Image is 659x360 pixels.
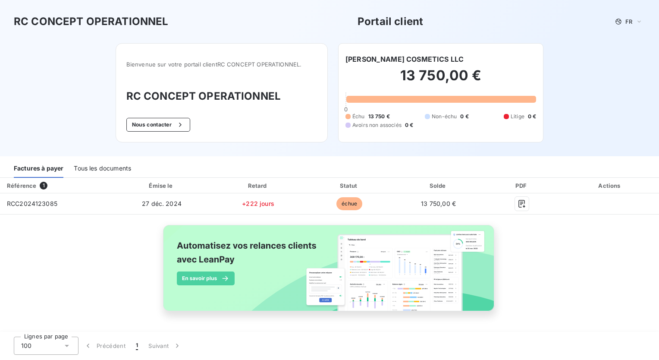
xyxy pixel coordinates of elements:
span: Non-échu [432,113,457,120]
span: 100 [21,341,31,350]
h3: RC CONCEPT OPERATIONNEL [126,88,317,104]
h2: 13 750,00 € [345,67,536,93]
button: Nous contacter [126,118,190,132]
span: +222 jours [242,200,274,207]
span: Avoirs non associés [352,121,402,129]
span: RCC2024123085 [7,200,57,207]
div: Retard [214,181,303,190]
div: Solde [396,181,481,190]
div: Émise le [113,181,210,190]
span: 13 750 € [368,113,390,120]
span: 1 [40,182,47,189]
button: 1 [131,337,143,355]
h6: [PERSON_NAME] COSMETICS LLC [345,54,464,64]
span: Bienvenue sur votre portail client RC CONCEPT OPERATIONNEL . [126,61,317,68]
span: Litige [511,113,524,120]
div: Référence [7,182,36,189]
span: échue [336,197,362,210]
span: 0 € [460,113,468,120]
div: Actions [563,181,657,190]
span: 1 [136,341,138,350]
div: Statut [306,181,393,190]
div: PDF [484,181,560,190]
button: Précédent [78,337,131,355]
span: 27 déc. 2024 [142,200,182,207]
h3: RC CONCEPT OPERATIONNEL [14,14,168,29]
div: Factures à payer [14,160,63,178]
span: 13 750,00 € [421,200,456,207]
span: 0 € [528,113,536,120]
span: Échu [352,113,365,120]
img: banner [155,220,504,326]
button: Suivant [143,337,187,355]
span: 0 [344,106,348,113]
div: Tous les documents [74,160,131,178]
span: 0 € [405,121,413,129]
h3: Portail client [358,14,423,29]
span: FR [625,18,632,25]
